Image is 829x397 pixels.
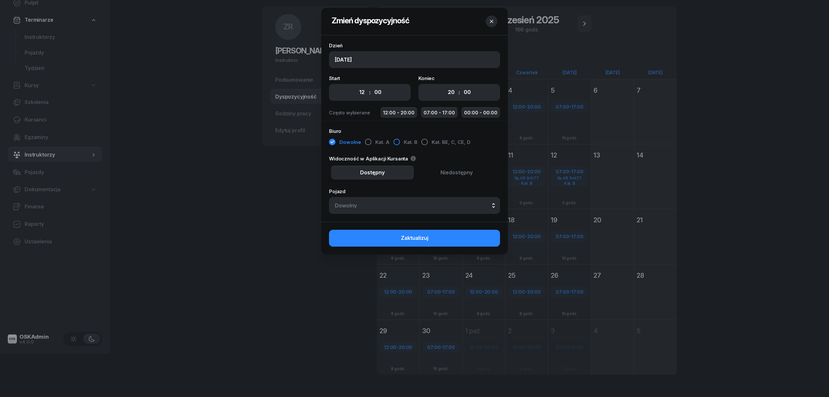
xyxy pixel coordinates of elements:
[459,88,460,96] div: :
[421,107,458,118] button: 07:00 - 17:00
[360,169,385,177] span: Dostępny
[335,203,357,208] div: Dowolny
[432,138,471,146] span: Kat. BE, C, CE, D
[332,16,409,25] span: Zmień dyspozycyjność
[401,234,428,242] span: Zaktualizuj
[380,107,417,118] button: 12:00 - 20:00
[329,137,361,148] button: Dowolne
[375,138,390,146] span: Kat. A
[331,166,414,180] button: Dostępny
[440,169,473,177] span: Niedostępny
[393,137,417,148] button: Kat. B
[421,137,471,148] button: Kat. BE, C, CE, D
[404,138,417,146] span: Kat. B
[415,166,498,180] button: Niedostępny
[339,138,361,146] span: Dowolne
[329,230,500,247] button: Zaktualizuj
[369,88,370,96] div: :
[365,137,390,148] button: Kat. A
[329,156,500,161] label: Widoczność w Aplikacji Kursanta
[461,107,500,118] button: 00:00 - 00:00
[329,197,500,214] button: Dowolny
